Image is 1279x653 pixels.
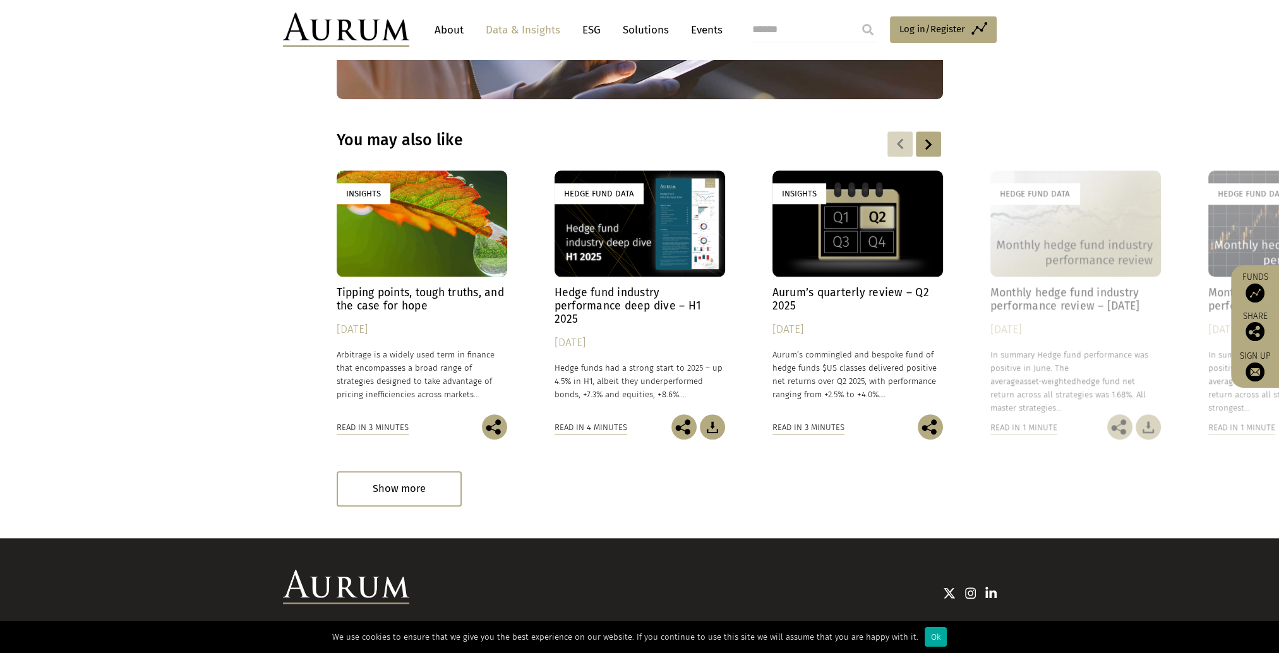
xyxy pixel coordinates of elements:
div: [DATE] [337,321,507,338]
div: Read in 4 minutes [555,421,627,434]
p: Aurum’s commingled and bespoke fund of hedge funds $US classes delivered positive net returns ove... [772,348,943,402]
img: Share this post [1246,322,1264,341]
a: ESG [576,18,607,42]
div: [DATE] [772,321,943,338]
div: Hedge Fund Data [990,183,1079,204]
div: Read in 1 minute [1208,421,1275,434]
div: Insights [772,183,826,204]
img: Aurum Logo [283,570,409,604]
div: Read in 3 minutes [337,421,409,434]
a: Sign up [1237,350,1273,381]
div: Insights [337,183,390,204]
p: In summary Hedge fund performance was positive in June. The average hedge fund net return across ... [990,348,1161,415]
a: Data & Insights [479,18,567,42]
img: Share this post [482,414,507,440]
img: Download Article [1136,414,1161,440]
a: Solutions [616,18,675,42]
div: Hedge Fund Data [555,183,644,204]
img: Linkedin icon [985,587,997,599]
img: Access Funds [1246,284,1264,303]
input: Submit [855,17,880,42]
a: About [428,18,470,42]
img: Instagram icon [965,587,976,599]
a: Insights Tipping points, tough truths, and the case for hope [DATE] Arbitrage is a widely used te... [337,171,507,415]
h4: Tipping points, tough truths, and the case for hope [337,286,507,313]
p: Arbitrage is a widely used term in finance that encompasses a broad range of strategies designed ... [337,348,507,402]
h4: Aurum’s quarterly review – Q2 2025 [772,286,943,313]
div: Read in 1 minute [990,421,1057,434]
h4: Hedge fund industry performance deep dive – H1 2025 [555,286,725,326]
p: Hedge funds had a strong start to 2025 – up 4.5% in H1, albeit they underperformed bonds, +7.3% a... [555,361,725,401]
div: Ok [925,627,947,647]
img: Sign up to our newsletter [1246,362,1264,381]
img: Twitter icon [943,587,956,599]
div: [DATE] [555,334,725,352]
div: [DATE] [990,321,1161,338]
h4: Monthly hedge fund industry performance review – [DATE] [990,286,1161,313]
img: Aurum [283,13,409,47]
h3: You may also like [337,131,780,150]
span: Log in/Register [899,21,965,37]
div: Show more [337,471,462,506]
img: Share this post [918,414,943,440]
img: Share this post [1107,414,1132,440]
a: Log in/Register [890,16,997,43]
a: Insights Aurum’s quarterly review – Q2 2025 [DATE] Aurum’s commingled and bespoke fund of hedge f... [772,171,943,415]
div: Share [1237,312,1273,341]
div: Read in 3 minutes [772,421,844,434]
img: Download Article [700,414,725,440]
a: Hedge Fund Data Hedge fund industry performance deep dive – H1 2025 [DATE] Hedge funds had a stro... [555,171,725,415]
a: Events [685,18,723,42]
img: Share this post [671,414,697,440]
span: asset-weighted [1019,376,1076,386]
a: Funds [1237,272,1273,303]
